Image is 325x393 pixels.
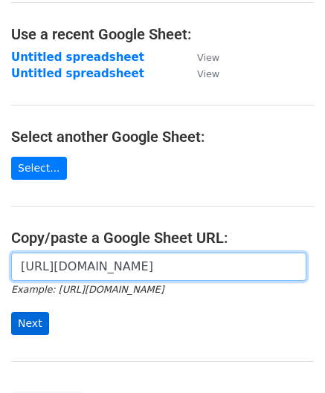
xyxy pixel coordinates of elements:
[182,67,219,80] a: View
[11,25,314,43] h4: Use a recent Google Sheet:
[251,322,325,393] iframe: Chat Widget
[11,51,144,64] a: Untitled spreadsheet
[11,128,314,146] h4: Select another Google Sheet:
[11,253,306,281] input: Paste your Google Sheet URL here
[11,284,164,295] small: Example: [URL][DOMAIN_NAME]
[11,157,67,180] a: Select...
[11,312,49,335] input: Next
[182,51,219,64] a: View
[197,68,219,79] small: View
[197,52,219,63] small: View
[11,67,144,80] a: Untitled spreadsheet
[11,229,314,247] h4: Copy/paste a Google Sheet URL:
